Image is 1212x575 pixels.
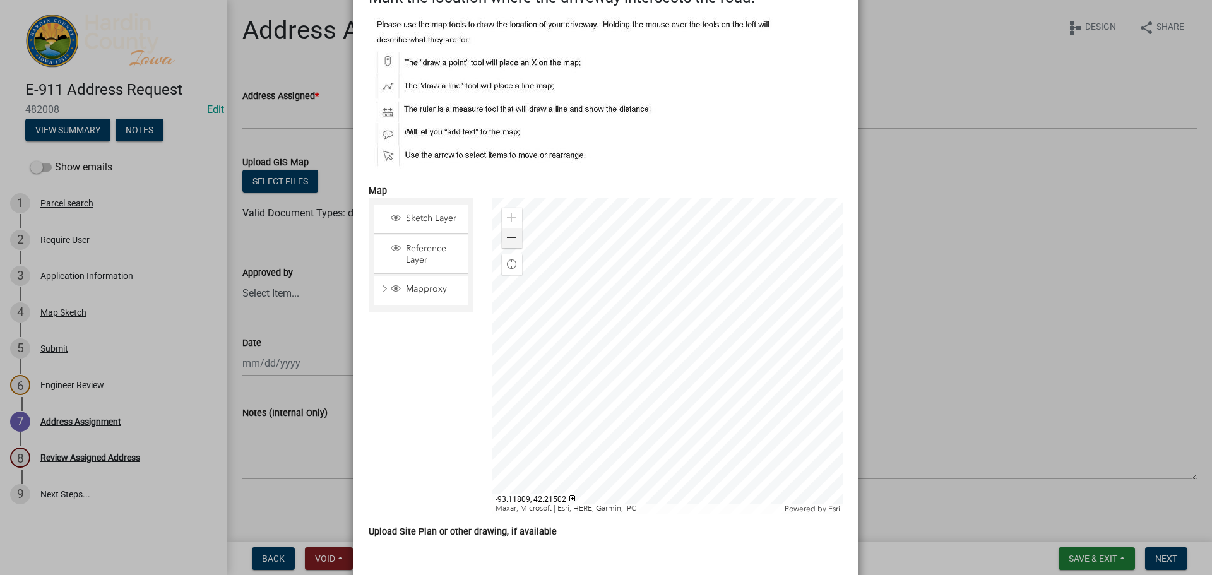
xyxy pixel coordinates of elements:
span: Sketch Layer [403,213,463,224]
div: Maxar, Microsoft | Esri, HERE, Garmin, iPC [492,504,782,514]
a: Esri [828,504,840,513]
li: Sketch Layer [374,205,468,234]
div: Powered by [781,504,843,514]
div: Mapproxy [389,283,463,296]
div: Find my location [502,254,522,275]
span: Reference Layer [403,243,463,266]
label: Map [369,187,387,196]
div: Sketch Layer [389,213,463,225]
li: Reference Layer [374,235,468,274]
div: Reference Layer [389,243,463,266]
div: Zoom in [502,208,522,228]
div: Zoom out [502,228,522,248]
li: Mapproxy [374,276,468,305]
label: Upload Site Plan or other drawing, if available [369,528,557,536]
ul: Layer List [373,202,469,309]
span: Mapproxy [403,283,463,295]
span: Expand [379,283,389,297]
img: map_tools_help-sm_24441579-28a2-454c-9132-f70407ae53ac.jpg [369,12,773,173]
